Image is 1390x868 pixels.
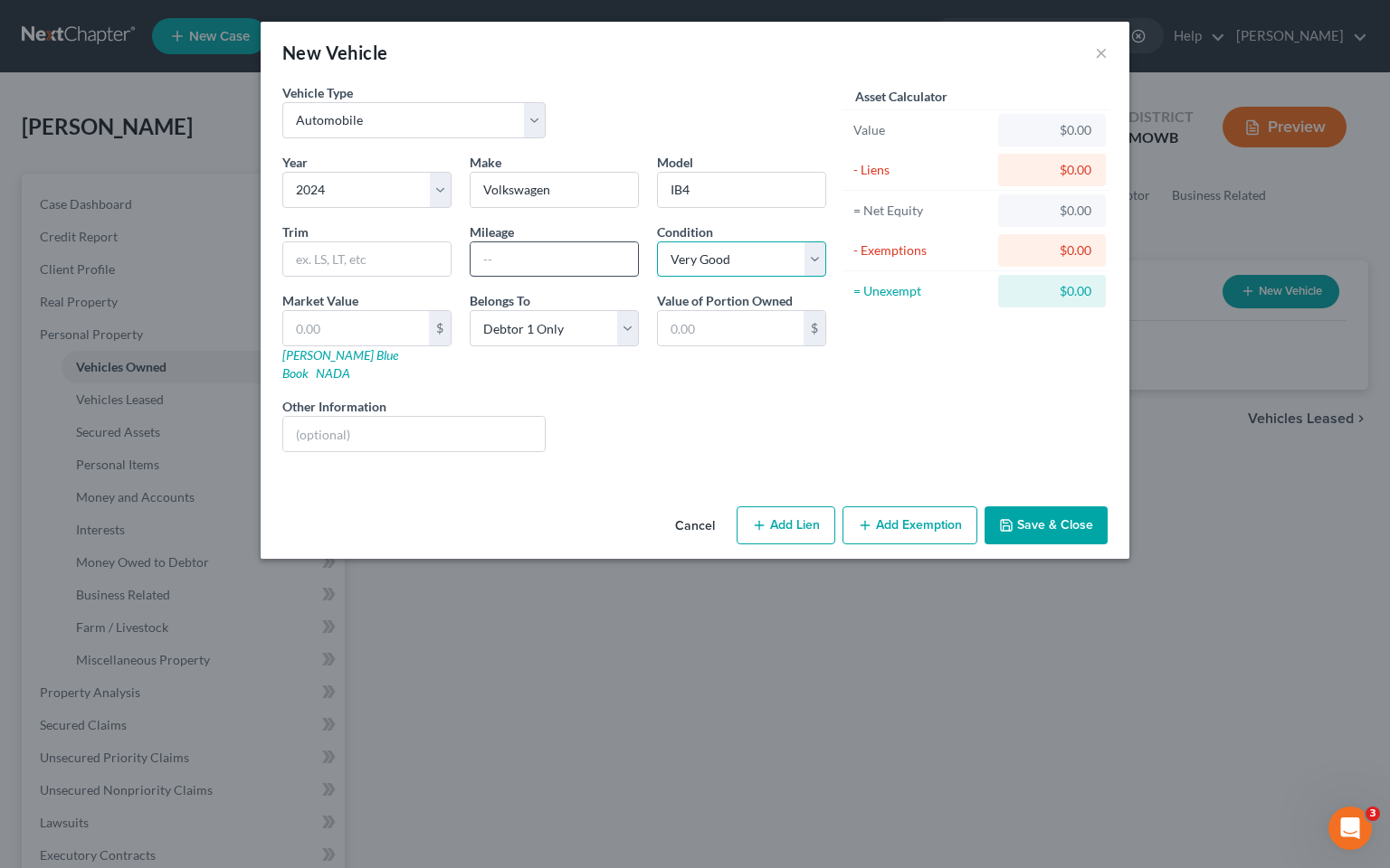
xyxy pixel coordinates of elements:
div: - Liens [853,161,990,179]
input: ex. Altima [658,173,825,207]
label: Vehicle Type [282,83,353,102]
input: (optional) [283,417,545,451]
button: Add Lien [737,506,835,544]
div: = Net Equity [853,202,990,220]
label: Asset Calculator [855,87,947,106]
label: Model [657,153,693,172]
label: Mileage [470,222,514,241]
div: $0.00 [1013,202,1091,220]
input: 0.00 [283,311,429,345]
label: Value of Portion Owned [657,291,793,310]
div: New Vehicle [282,40,387,65]
span: Belongs To [470,293,530,308]
div: $ [804,311,825,345]
label: Year [282,153,308,172]
input: ex. Nissan [471,173,638,207]
button: Save & Close [985,506,1108,544]
div: Value [853,121,990,139]
label: Condition [657,222,713,241]
div: $0.00 [1013,282,1091,300]
label: Market Value [282,291,358,310]
div: - Exemptions [853,241,990,259]
input: ex. LS, LT, etc [283,242,451,277]
div: $ [429,311,451,345]
div: $0.00 [1013,121,1091,139]
div: $0.00 [1013,161,1091,179]
a: NADA [316,365,350,381]
input: 0.00 [658,311,804,345]
button: Add Exemption [843,506,977,544]
span: Make [470,155,501,170]
button: Cancel [661,508,729,544]
span: 3 [1366,807,1380,821]
label: Trim [282,222,309,241]
iframe: Intercom live chat [1328,807,1372,850]
button: × [1095,42,1108,63]
label: Other Information [282,397,386,416]
div: = Unexempt [853,282,990,300]
div: $0.00 [1013,241,1091,259]
a: [PERSON_NAME] Blue Book [282,347,398,381]
input: -- [471,242,638,277]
